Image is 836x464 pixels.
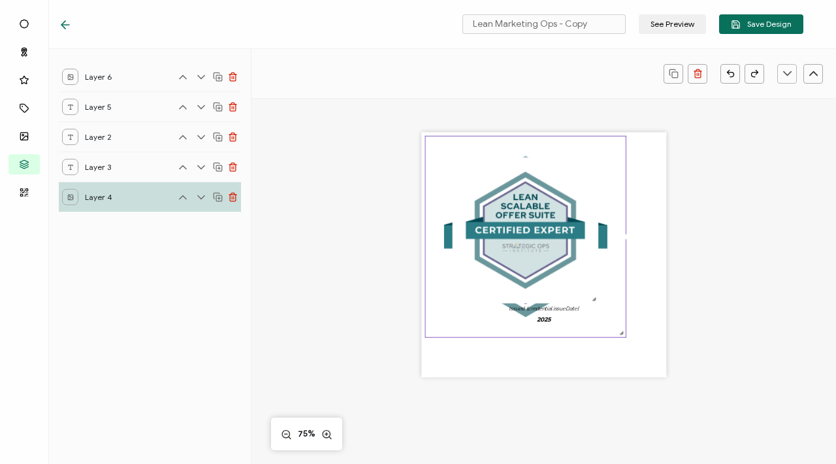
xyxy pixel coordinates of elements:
button: See Preview [639,14,706,34]
pre: 2025 [537,316,551,323]
span: 75% [295,427,318,440]
span: Save Design [731,20,792,29]
img: 307426d0-17c5-4ea3-8ecc-a103636861cc.png [453,157,599,303]
iframe: Chat Widget [771,401,836,464]
pre: Issued [credential.issueDate] [509,305,579,312]
span: Layer 6 [85,69,124,85]
span: Layer 3 [85,159,124,175]
span: Layer 2 [85,129,124,145]
span: Layer 5 [85,99,124,115]
span: Layer 4 [85,189,124,205]
button: Save Design [719,14,803,34]
input: Name your certificate [462,14,626,34]
img: b3b55589-feee-41f3-bf57-5a836d171efb.png [425,137,626,337]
